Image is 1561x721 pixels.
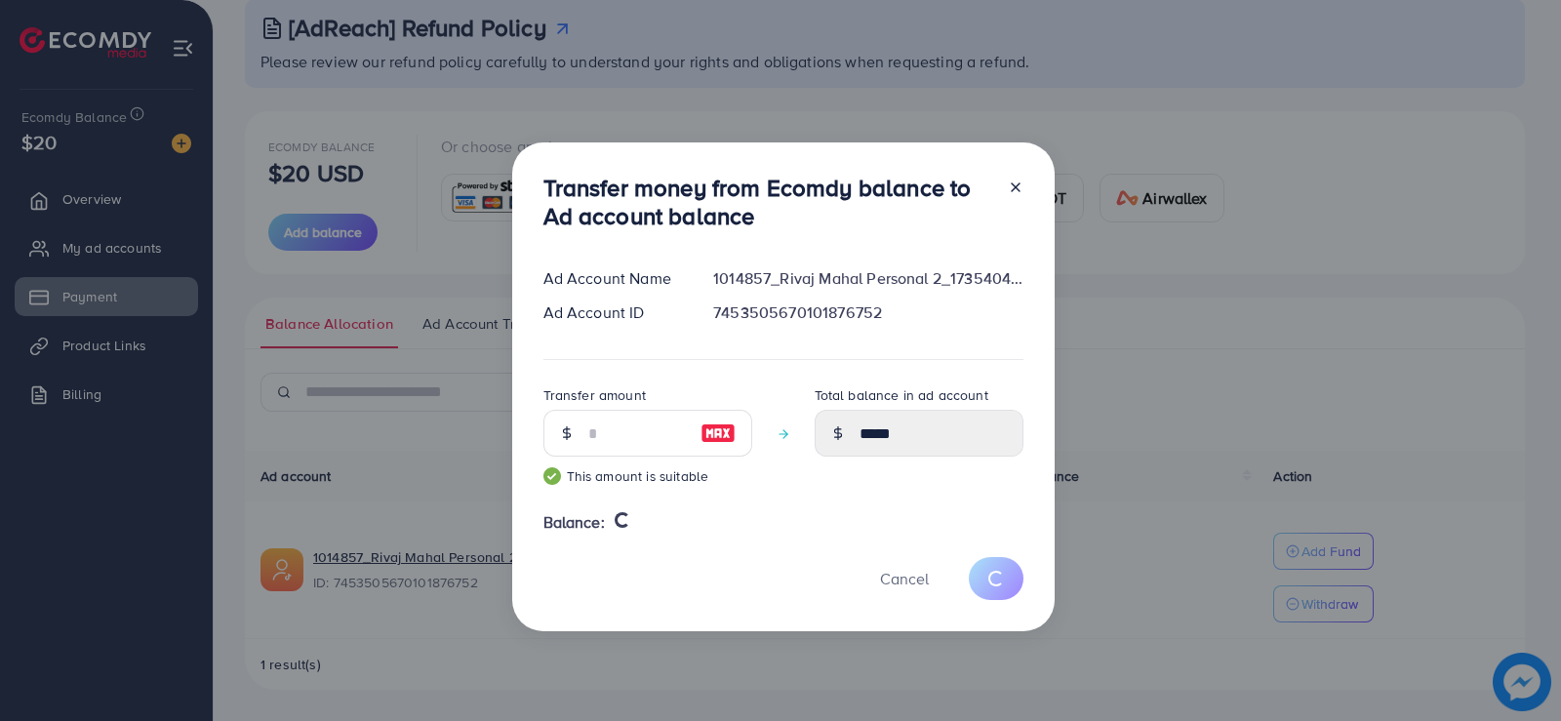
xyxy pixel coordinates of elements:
h3: Transfer money from Ecomdy balance to Ad account balance [543,174,992,230]
button: Cancel [856,557,953,599]
div: Ad Account Name [528,267,699,290]
label: Transfer amount [543,385,646,405]
small: This amount is suitable [543,466,752,486]
div: 1014857_Rivaj Mahal Personal 2_1735404529188 [698,267,1038,290]
label: Total balance in ad account [815,385,988,405]
div: 7453505670101876752 [698,301,1038,324]
span: Cancel [880,568,929,589]
img: image [700,421,736,445]
img: guide [543,467,561,485]
span: Balance: [543,511,605,534]
div: Ad Account ID [528,301,699,324]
